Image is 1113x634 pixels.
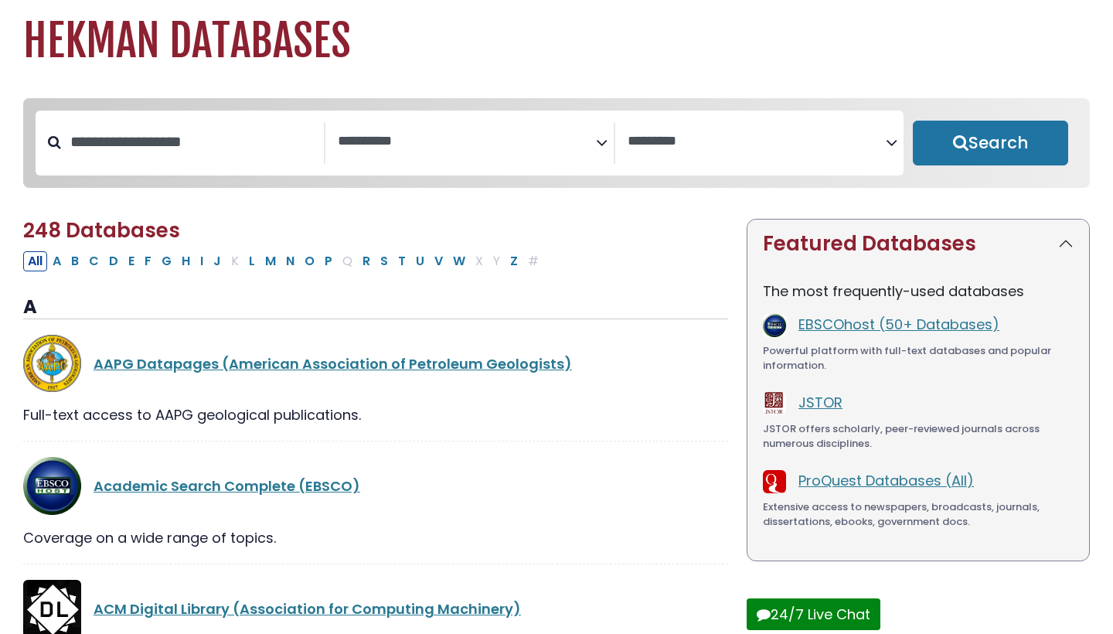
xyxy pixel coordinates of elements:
[244,251,260,271] button: Filter Results L
[94,476,360,496] a: Academic Search Complete (EBSCO)
[763,281,1074,302] p: The most frequently-used databases
[338,134,596,150] textarea: Search
[23,296,728,319] h3: A
[260,251,281,271] button: Filter Results M
[798,315,999,334] a: EBSCOhost (50+ Databases)
[124,251,139,271] button: Filter Results E
[94,354,572,373] a: AAPG Datapages (American Association of Petroleum Geologists)
[747,598,880,630] button: 24/7 Live Chat
[23,251,47,271] button: All
[157,251,176,271] button: Filter Results G
[628,134,886,150] textarea: Search
[448,251,470,271] button: Filter Results W
[104,251,123,271] button: Filter Results D
[23,216,180,244] span: 248 Databases
[23,98,1090,188] nav: Search filters
[177,251,195,271] button: Filter Results H
[196,251,208,271] button: Filter Results I
[61,129,324,155] input: Search database by title or keyword
[48,251,66,271] button: Filter Results A
[798,393,842,412] a: JSTOR
[209,251,226,271] button: Filter Results J
[411,251,429,271] button: Filter Results U
[747,220,1089,268] button: Featured Databases
[66,251,83,271] button: Filter Results B
[393,251,410,271] button: Filter Results T
[300,251,319,271] button: Filter Results O
[84,251,104,271] button: Filter Results C
[430,251,448,271] button: Filter Results V
[913,121,1068,165] button: Submit for Search Results
[23,527,728,548] div: Coverage on a wide range of topics.
[763,343,1074,373] div: Powerful platform with full-text databases and popular information.
[320,251,337,271] button: Filter Results P
[23,15,1090,67] h1: Hekman Databases
[23,404,728,425] div: Full-text access to AAPG geological publications.
[798,471,974,490] a: ProQuest Databases (All)
[505,251,522,271] button: Filter Results Z
[763,499,1074,530] div: Extensive access to newspapers, broadcasts, journals, dissertations, ebooks, government docs.
[376,251,393,271] button: Filter Results S
[23,251,545,270] div: Alpha-list to filter by first letter of database name
[140,251,156,271] button: Filter Results F
[358,251,375,271] button: Filter Results R
[281,251,299,271] button: Filter Results N
[763,421,1074,452] div: JSTOR offers scholarly, peer-reviewed journals across numerous disciplines.
[94,599,521,619] a: ACM Digital Library (Association for Computing Machinery)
